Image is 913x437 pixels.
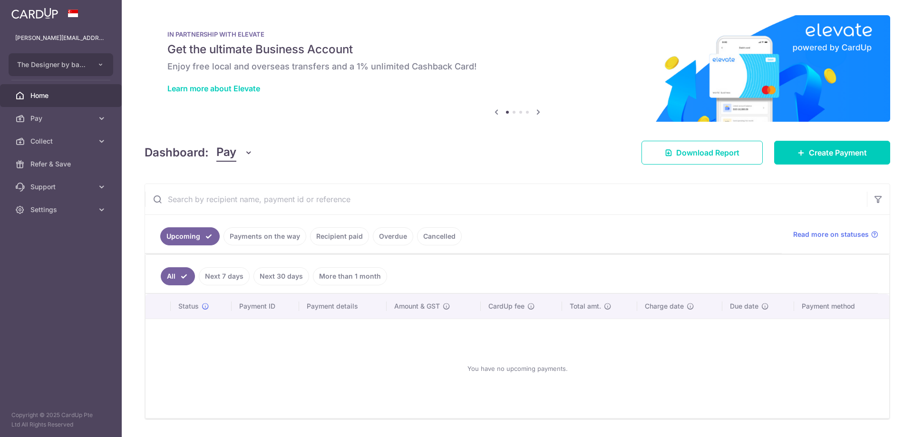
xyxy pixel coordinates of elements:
[645,301,684,311] span: Charge date
[641,141,763,165] a: Download Report
[30,114,93,123] span: Pay
[167,42,867,57] h5: Get the ultimate Business Account
[253,267,309,285] a: Next 30 days
[809,147,867,158] span: Create Payment
[30,136,93,146] span: Collect
[145,184,867,214] input: Search by recipient name, payment id or reference
[774,141,890,165] a: Create Payment
[161,267,195,285] a: All
[570,301,601,311] span: Total amt.
[488,301,524,311] span: CardUp fee
[793,230,869,239] span: Read more on statuses
[160,227,220,245] a: Upcoming
[30,91,93,100] span: Home
[17,60,87,69] span: The Designer by ban yew pte ltd
[30,159,93,169] span: Refer & Save
[178,301,199,311] span: Status
[167,30,867,38] p: IN PARTNERSHIP WITH ELEVATE
[15,33,107,43] p: [PERSON_NAME][EMAIL_ADDRESS][DOMAIN_NAME]
[394,301,440,311] span: Amount & GST
[676,147,739,158] span: Download Report
[223,227,306,245] a: Payments on the way
[373,227,413,245] a: Overdue
[216,144,236,162] span: Pay
[157,327,878,410] div: You have no upcoming payments.
[313,267,387,285] a: More than 1 month
[232,294,299,319] th: Payment ID
[793,230,878,239] a: Read more on statuses
[30,205,93,214] span: Settings
[30,182,93,192] span: Support
[310,227,369,245] a: Recipient paid
[9,53,113,76] button: The Designer by ban yew pte ltd
[145,144,209,161] h4: Dashboard:
[167,61,867,72] h6: Enjoy free local and overseas transfers and a 1% unlimited Cashback Card!
[730,301,758,311] span: Due date
[199,267,250,285] a: Next 7 days
[167,84,260,93] a: Learn more about Elevate
[417,227,462,245] a: Cancelled
[216,144,253,162] button: Pay
[11,8,58,19] img: CardUp
[145,15,890,122] img: Renovation banner
[299,294,387,319] th: Payment details
[794,294,889,319] th: Payment method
